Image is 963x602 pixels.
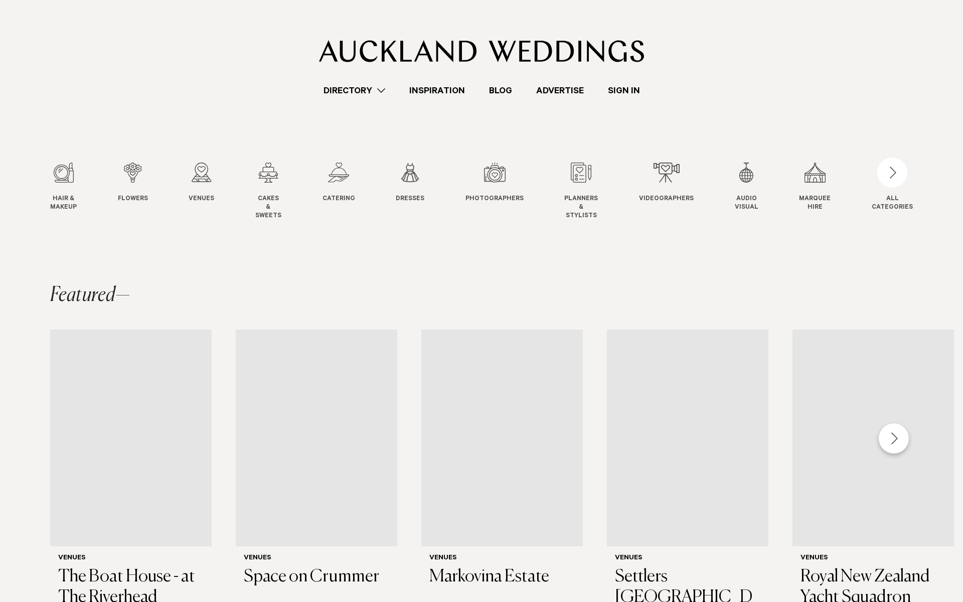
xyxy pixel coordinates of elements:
[189,163,234,220] swiper-slide: 3 / 12
[50,163,97,220] swiper-slide: 1 / 12
[58,554,204,563] h6: Venues
[564,163,598,220] a: Planners & Stylists
[639,163,714,220] swiper-slide: 9 / 12
[118,163,148,204] a: Flowers
[735,163,758,212] a: Audio Visual
[477,84,524,97] a: Blog
[421,330,583,595] a: Ceremony styling at Markovina Estate Venues Markovina Estate
[799,163,831,212] a: Marquee Hire
[311,84,397,97] a: Directory
[396,163,424,204] a: Dresses
[872,195,913,212] div: ALL CATEGORIES
[323,163,375,220] swiper-slide: 5 / 12
[50,195,77,212] span: Hair & Makeup
[639,195,694,204] span: Videographers
[799,163,851,220] swiper-slide: 11 / 12
[596,84,652,97] a: Sign In
[118,163,168,220] swiper-slide: 2 / 12
[118,195,148,204] span: Flowers
[50,163,77,212] a: Hair & Makeup
[735,195,758,212] span: Audio Visual
[524,84,596,97] a: Advertise
[465,163,544,220] swiper-slide: 7 / 12
[465,163,524,204] a: Photographers
[189,163,214,204] a: Venues
[50,285,130,306] h2: Featured
[872,163,913,210] button: ALLCATEGORIES
[429,567,575,587] h3: Markovina Estate
[397,84,477,97] a: Inspiration
[255,163,281,220] a: Cakes & Sweets
[615,554,760,563] h6: Venues
[189,195,214,204] span: Venues
[735,163,778,220] swiper-slide: 10 / 12
[564,163,618,220] swiper-slide: 8 / 12
[319,40,645,62] img: Auckland Weddings Logo
[639,163,694,204] a: Videographers
[236,330,397,595] a: Just married in Ponsonby Venues Space on Crummer
[396,195,424,204] span: Dresses
[244,554,389,563] h6: Venues
[800,554,946,563] h6: Venues
[255,195,281,220] span: Cakes & Sweets
[396,163,444,220] swiper-slide: 6 / 12
[255,163,301,220] swiper-slide: 4 / 12
[564,195,598,220] span: Planners & Stylists
[323,163,355,204] a: Catering
[465,195,524,204] span: Photographers
[429,554,575,563] h6: Venues
[244,567,389,587] h3: Space on Crummer
[323,195,355,204] span: Catering
[799,195,831,212] span: Marquee Hire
